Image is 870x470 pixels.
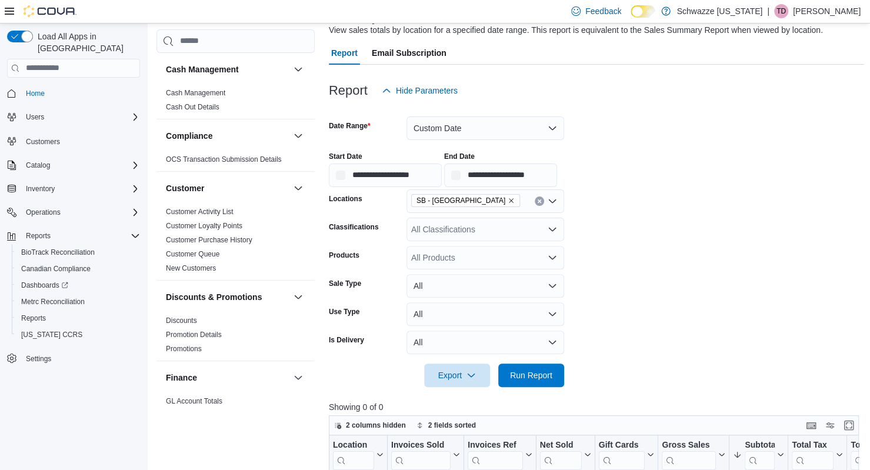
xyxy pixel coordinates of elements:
[804,418,818,432] button: Keyboard shortcuts
[166,291,289,303] button: Discounts & Promotions
[498,364,564,387] button: Run Report
[26,231,51,241] span: Reports
[166,291,262,303] h3: Discounts & Promotions
[548,196,557,206] button: Open list of options
[21,86,140,101] span: Home
[166,397,222,405] a: GL Account Totals
[16,328,87,342] a: [US_STATE] CCRS
[166,345,202,353] a: Promotions
[21,86,49,101] a: Home
[166,372,197,384] h3: Finance
[548,253,557,262] button: Open list of options
[291,129,305,143] button: Compliance
[21,182,140,196] span: Inventory
[21,264,91,274] span: Canadian Compliance
[508,197,515,204] button: Remove SB - Louisville from selection in this group
[166,264,216,273] span: New Customers
[329,164,442,187] input: Press the down key to open a popover containing a calendar.
[291,62,305,76] button: Cash Management
[26,161,50,170] span: Catalog
[16,278,140,292] span: Dashboards
[776,4,786,18] span: TD
[792,440,834,470] div: Total Tax
[539,440,581,451] div: Net Sold
[510,369,552,381] span: Run Report
[21,229,55,243] button: Reports
[329,335,364,345] label: Is Delivery
[329,279,361,288] label: Sale Type
[535,196,544,206] button: Clear input
[733,440,784,470] button: Subtotal
[16,311,140,325] span: Reports
[585,5,621,17] span: Feedback
[333,440,374,470] div: Location
[16,262,95,276] a: Canadian Compliance
[2,228,145,244] button: Reports
[21,205,140,219] span: Operations
[12,244,145,261] button: BioTrack Reconciliation
[156,394,315,427] div: Finance
[156,205,315,280] div: Customer
[12,294,145,310] button: Metrc Reconciliation
[329,194,362,204] label: Locations
[26,112,44,122] span: Users
[774,4,788,18] div: Thomas Diperna
[331,41,358,65] span: Report
[166,331,222,339] a: Promotion Details
[2,350,145,367] button: Settings
[12,310,145,326] button: Reports
[21,314,46,323] span: Reports
[21,229,140,243] span: Reports
[329,418,411,432] button: 2 columns hidden
[412,418,481,432] button: 2 fields sorted
[16,245,140,259] span: BioTrack Reconciliation
[21,351,140,366] span: Settings
[33,31,140,54] span: Load All Apps in [GEOGRAPHIC_DATA]
[291,290,305,304] button: Discounts & Promotions
[16,278,73,292] a: Dashboards
[329,251,359,260] label: Products
[2,204,145,221] button: Operations
[406,331,564,354] button: All
[745,440,775,470] div: Subtotal
[792,440,843,470] button: Total Tax
[391,440,451,470] div: Invoices Sold
[793,4,861,18] p: [PERSON_NAME]
[329,152,362,161] label: Start Date
[166,182,289,194] button: Customer
[21,182,59,196] button: Inventory
[823,418,837,432] button: Display options
[598,440,645,451] div: Gift Cards
[539,440,591,470] button: Net Sold
[16,328,140,342] span: Washington CCRS
[468,440,522,470] div: Invoices Ref
[431,364,483,387] span: Export
[12,261,145,277] button: Canadian Compliance
[166,102,219,112] span: Cash Out Details
[468,440,532,470] button: Invoices Ref
[411,194,520,207] span: SB - Louisville
[7,80,140,398] nav: Complex example
[166,316,197,325] a: Discounts
[329,84,368,98] h3: Report
[424,364,490,387] button: Export
[16,262,140,276] span: Canadian Compliance
[372,41,446,65] span: Email Subscription
[329,121,371,131] label: Date Range
[21,135,65,149] a: Customers
[21,110,49,124] button: Users
[12,326,145,343] button: [US_STATE] CCRS
[166,64,239,75] h3: Cash Management
[16,295,89,309] a: Metrc Reconciliation
[166,103,219,111] a: Cash Out Details
[2,109,145,125] button: Users
[842,418,856,432] button: Enter fullscreen
[631,5,655,18] input: Dark Mode
[166,130,212,142] h3: Compliance
[21,281,68,290] span: Dashboards
[291,181,305,195] button: Customer
[391,440,460,470] button: Invoices Sold
[166,236,252,244] a: Customer Purchase History
[377,79,462,102] button: Hide Parameters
